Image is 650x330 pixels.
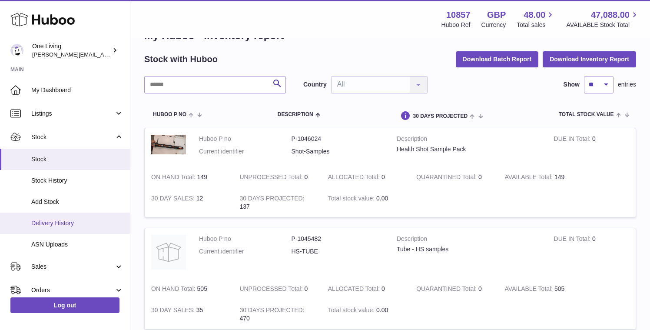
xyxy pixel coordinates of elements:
td: 0 [233,167,321,188]
strong: UNPROCESSED Total [239,285,304,294]
label: Show [564,80,580,89]
strong: DUE IN Total [554,235,592,244]
span: AVAILABLE Stock Total [566,21,640,29]
span: Stock [31,133,114,141]
td: 505 [498,278,587,300]
img: product image [151,135,186,154]
span: 0 [478,285,482,292]
strong: ALLOCATED Total [328,173,381,183]
dt: Huboo P no [199,235,292,243]
button: Download Inventory Report [543,51,636,67]
span: 30 DAYS PROJECTED [413,113,468,119]
strong: ON HAND Total [151,173,197,183]
span: 0.00 [376,307,388,313]
dt: Current identifier [199,247,292,256]
span: 48.00 [524,9,545,21]
td: 137 [233,188,321,217]
h2: Stock with Huboo [144,53,218,65]
td: 149 [145,167,233,188]
span: 47,088.00 [591,9,630,21]
img: Jessica@oneliving.com [10,44,23,57]
strong: Description [397,235,541,245]
span: [PERSON_NAME][EMAIL_ADDRESS][DOMAIN_NAME] [32,51,174,58]
td: 470 [233,300,321,329]
td: 0 [322,278,410,300]
div: Health Shot Sample Pack [397,145,541,153]
td: 0 [233,278,321,300]
td: 0 [322,167,410,188]
span: Total stock value [559,112,614,117]
strong: ON HAND Total [151,285,197,294]
span: Total sales [517,21,555,29]
span: Delivery History [31,219,123,227]
strong: AVAILABLE Total [505,173,554,183]
strong: Total stock value [328,307,376,316]
label: Country [303,80,327,89]
span: My Dashboard [31,86,123,94]
span: Stock History [31,177,123,185]
strong: DUE IN Total [554,135,592,144]
td: 505 [145,278,233,300]
div: Tube - HS samples [397,245,541,253]
strong: QUARANTINED Total [416,173,478,183]
strong: Total stock value [328,195,376,204]
span: 0 [478,173,482,180]
a: 47,088.00 AVAILABLE Stock Total [566,9,640,29]
strong: GBP [487,9,506,21]
dd: HS-TUBE [292,247,384,256]
span: Stock [31,155,123,163]
strong: 30 DAY SALES [151,195,196,204]
a: 48.00 Total sales [517,9,555,29]
td: 0 [547,128,636,167]
a: Log out [10,297,119,313]
span: Orders [31,286,114,294]
span: Huboo P no [153,112,186,117]
dt: Current identifier [199,147,292,156]
span: entries [618,80,636,89]
span: ASN Uploads [31,240,123,249]
span: 0.00 [376,195,388,202]
strong: AVAILABLE Total [505,285,554,294]
strong: UNPROCESSED Total [239,173,304,183]
dd: P-1045482 [292,235,384,243]
button: Download Batch Report [456,51,539,67]
dt: Huboo P no [199,135,292,143]
span: Sales [31,263,114,271]
strong: 30 DAYS PROJECTED [239,307,304,316]
dd: Shot-Samples [292,147,384,156]
strong: Description [397,135,541,145]
span: Add Stock [31,198,123,206]
td: 0 [547,228,636,278]
strong: 30 DAYS PROJECTED [239,195,304,204]
strong: 10857 [446,9,471,21]
div: Huboo Ref [441,21,471,29]
strong: 30 DAY SALES [151,307,196,316]
td: 149 [498,167,587,188]
td: 12 [145,188,233,217]
strong: QUARANTINED Total [416,285,478,294]
div: One Living [32,42,110,59]
dd: P-1046024 [292,135,384,143]
span: Listings [31,110,114,118]
strong: ALLOCATED Total [328,285,381,294]
td: 35 [145,300,233,329]
img: product image [151,235,186,270]
div: Currency [481,21,506,29]
span: Description [278,112,313,117]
